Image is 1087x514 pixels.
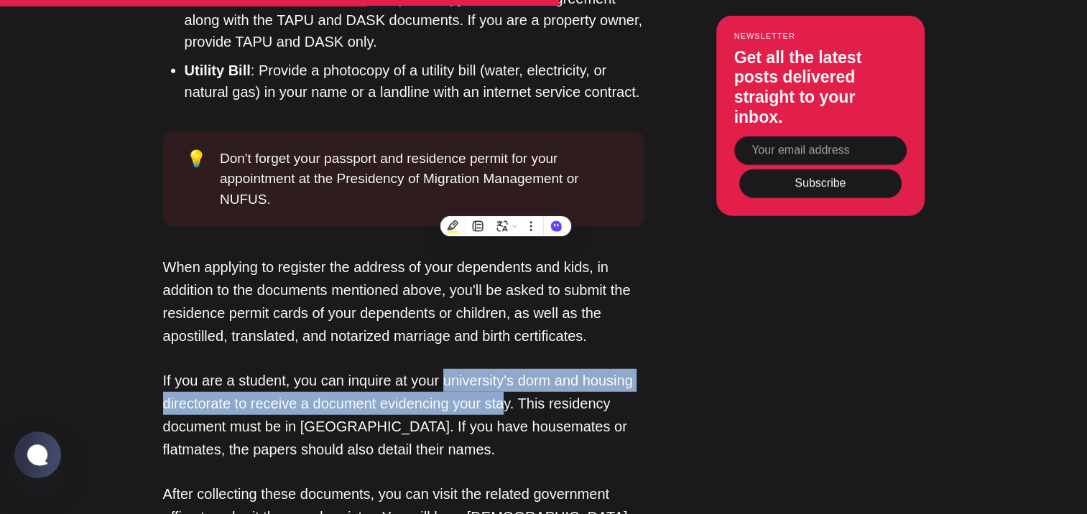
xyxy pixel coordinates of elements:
h3: Get all the latest posts delivered straight to your inbox. [734,48,907,127]
strong: Utility Bill [185,62,251,78]
div: 💡 [186,149,220,210]
small: Newsletter [734,31,907,39]
button: Subscribe [739,169,902,198]
p: When applying to register the address of your dependents and kids, in addition to the documents m... [163,256,644,347]
div: Don't forget your passport and residence permit for your appointment at the Presidency of Migrati... [220,149,621,210]
li: : Provide a photocopy of a utility bill (water, electricity, or natural gas) in your name or a la... [185,60,644,103]
input: Your email address [734,136,907,165]
p: If you are a student, you can inquire at your university's dorm and housing directorate to receiv... [163,369,644,461]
